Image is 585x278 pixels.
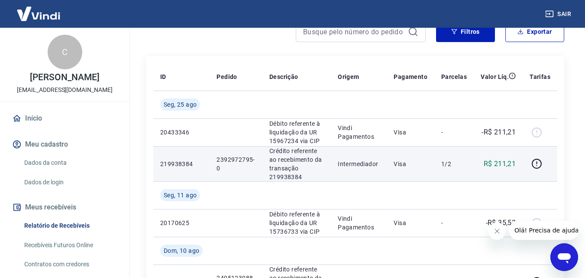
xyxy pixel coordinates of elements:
p: - [441,219,467,227]
p: Vindi Pagamentos [338,124,380,141]
p: 20170625 [160,219,203,227]
button: Exportar [505,21,564,42]
a: Dados de login [21,173,119,191]
p: [PERSON_NAME] [30,73,99,82]
p: Visa [394,128,427,137]
a: Relatório de Recebíveis [21,217,119,235]
a: Contratos com credores [21,255,119,273]
p: - [441,128,467,137]
span: Seg, 25 ago [164,100,197,109]
span: Dom, 10 ago [164,246,199,255]
p: 2392972795-0 [217,155,255,173]
p: R$ 211,21 [484,159,516,169]
iframe: Fechar mensagem [488,222,506,240]
p: ID [160,72,166,81]
p: Débito referente à liquidação da UR 15967234 via CIP [269,119,324,145]
p: 1/2 [441,160,467,168]
p: -R$ 35,53 [486,218,516,228]
a: Início [10,109,119,128]
iframe: Mensagem da empresa [509,221,578,240]
button: Meus recebíveis [10,198,119,217]
a: Dados da conta [21,154,119,172]
p: Intermediador [338,160,380,168]
p: Pagamento [394,72,427,81]
div: C [48,35,82,69]
p: Pedido [217,72,237,81]
p: Crédito referente ao recebimento da transação 219938384 [269,147,324,181]
p: Parcelas [441,72,467,81]
p: [EMAIL_ADDRESS][DOMAIN_NAME] [17,85,113,95]
p: 219938384 [160,160,203,168]
p: Descrição [269,72,298,81]
iframe: Botão para abrir a janela de mensagens [550,243,578,271]
p: Tarifas [530,72,550,81]
p: 20433346 [160,128,203,137]
p: Vindi Pagamentos [338,214,380,232]
button: Sair [543,6,575,22]
p: -R$ 211,21 [482,127,516,137]
input: Busque pelo número do pedido [303,25,404,38]
a: Recebíveis Futuros Online [21,236,119,254]
button: Filtros [436,21,495,42]
p: Débito referente à liquidação da UR 15736733 via CIP [269,210,324,236]
p: Visa [394,160,427,168]
p: Origem [338,72,359,81]
p: Visa [394,219,427,227]
button: Meu cadastro [10,135,119,154]
span: Olá! Precisa de ajuda? [5,6,73,13]
span: Seg, 11 ago [164,191,197,200]
img: Vindi [10,0,67,27]
p: Valor Líq. [481,72,509,81]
